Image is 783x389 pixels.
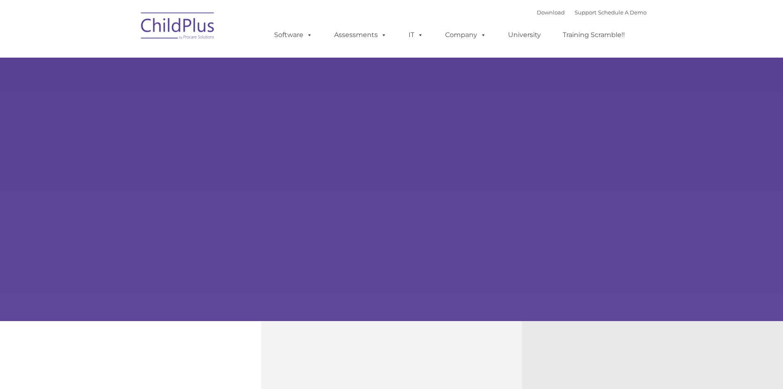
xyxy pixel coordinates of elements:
[400,27,432,43] a: IT
[554,27,633,43] a: Training Scramble!!
[266,27,321,43] a: Software
[137,7,219,48] img: ChildPlus by Procare Solutions
[437,27,494,43] a: Company
[598,9,647,16] a: Schedule A Demo
[500,27,549,43] a: University
[537,9,565,16] a: Download
[575,9,596,16] a: Support
[537,9,647,16] font: |
[326,27,395,43] a: Assessments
